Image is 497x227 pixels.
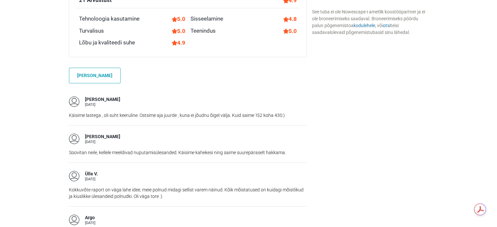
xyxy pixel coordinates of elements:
div: 4.8 [283,15,297,23]
div: Sisseelamine [191,15,223,23]
div: [DATE] [85,221,95,225]
p: Käisime lastega , oli suht keeruline. Ostsime aja juurde , kuna ei jõudnu õigel välja. Kuid saime... [69,112,307,119]
a: [PERSON_NAME] [69,68,121,83]
div: Lõbu ja kvaliteedi suhe [79,39,135,47]
div: [DATE] [85,177,98,181]
a: otsi [383,23,390,28]
div: [PERSON_NAME] [85,96,120,103]
div: [DATE] [85,103,120,106]
div: 5.0 [172,15,185,23]
div: See tuba ei ole Nowescape-i ametlik koostööpartner ja ei ole broneerimiseks saadaval. Broneerimis... [312,8,428,36]
div: Turvalisus [79,27,104,35]
div: 5.0 [172,27,185,35]
div: [DATE] [85,140,120,144]
div: 4.9 [172,39,185,47]
div: Teenindus [191,27,216,35]
p: Soovitan neile, kellele meeldivad nuputamisülesanded. Käisime kahekesi ning saime suurepäraselt h... [69,149,307,156]
div: 5.0 [283,27,297,35]
div: [PERSON_NAME] [85,134,120,140]
div: Ülle V. [85,171,98,177]
a: kodulehele [353,23,375,28]
div: Tehnoloogia kasutamine [79,15,140,23]
p: Kokkuvõte raport on väga lahe idee, meie polnud midagi sellist varem näinud. Kõik mõistatused on ... [69,186,307,200]
div: Argo [85,215,95,221]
